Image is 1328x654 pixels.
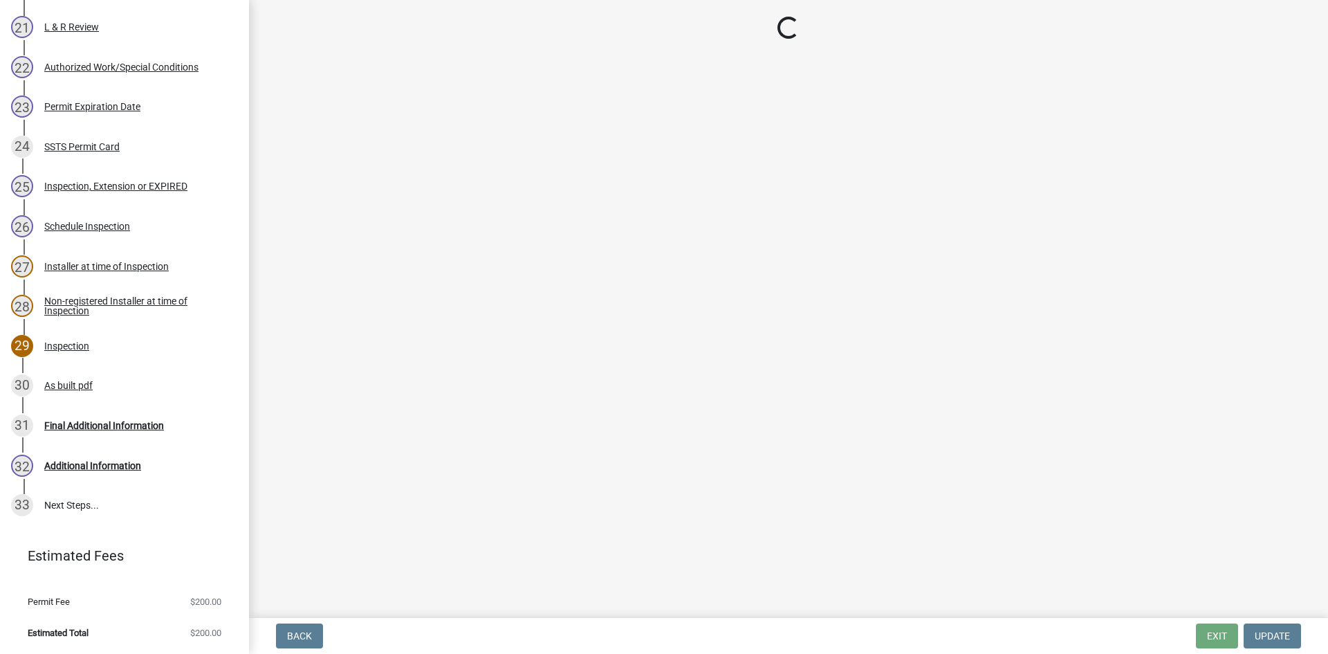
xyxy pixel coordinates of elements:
a: Estimated Fees [11,542,227,570]
div: Non-registered Installer at time of Inspection [44,296,227,316]
div: L & R Review [44,22,99,32]
div: As built pdf [44,381,93,390]
div: Final Additional Information [44,421,164,430]
div: Installer at time of Inspection [44,262,169,271]
button: Update [1244,624,1301,648]
span: Back [287,630,312,642]
div: 25 [11,175,33,197]
div: Authorized Work/Special Conditions [44,62,199,72]
span: Estimated Total [28,628,89,637]
div: 28 [11,295,33,317]
button: Back [276,624,323,648]
div: 32 [11,455,33,477]
span: Update [1255,630,1290,642]
div: Inspection, Extension or EXPIRED [44,181,187,191]
button: Exit [1196,624,1238,648]
span: Permit Fee [28,597,70,606]
span: $200.00 [190,628,221,637]
div: 31 [11,415,33,437]
div: 22 [11,56,33,78]
div: 24 [11,136,33,158]
div: 21 [11,16,33,38]
div: Permit Expiration Date [44,102,140,111]
div: 29 [11,335,33,357]
div: Additional Information [44,461,141,471]
div: 26 [11,215,33,237]
div: 27 [11,255,33,278]
div: 33 [11,494,33,516]
div: 30 [11,374,33,397]
div: SSTS Permit Card [44,142,120,152]
div: 23 [11,96,33,118]
span: $200.00 [190,597,221,606]
div: Inspection [44,341,89,351]
div: Schedule Inspection [44,221,130,231]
